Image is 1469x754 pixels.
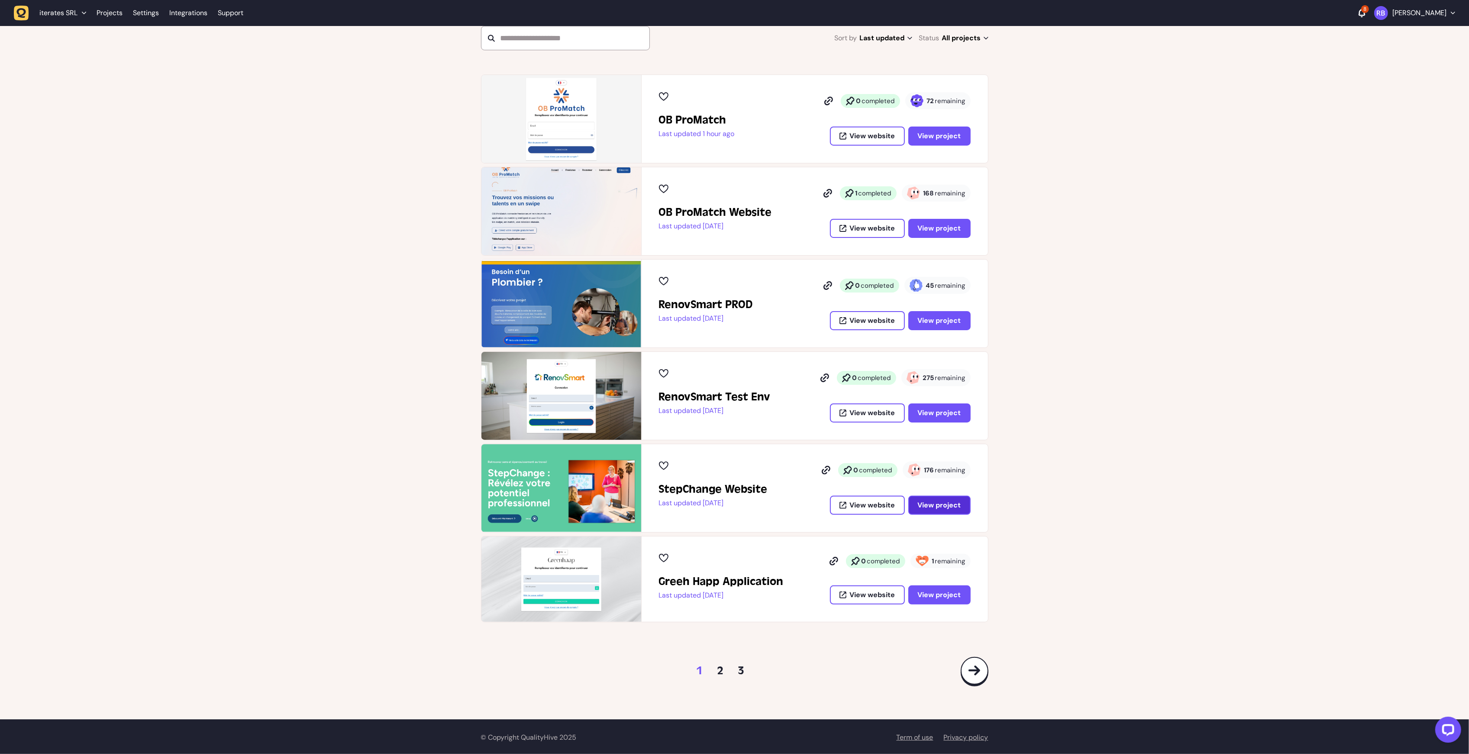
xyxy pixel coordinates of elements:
[944,733,988,742] a: Privacy policy
[830,311,905,330] button: View website
[859,189,891,198] span: completed
[852,374,857,382] strong: 0
[935,97,965,105] span: remaining
[850,502,895,509] span: View website
[923,189,934,198] strong: 168
[659,205,772,219] h2: OB ProMatch Website
[918,316,961,325] span: View project
[908,585,971,604] button: View project
[830,403,905,422] button: View website
[918,408,961,417] span: View project
[850,591,895,598] span: View website
[856,281,860,290] strong: 0
[659,222,772,231] p: Last updated [DATE]
[835,32,857,44] span: Sort by
[861,281,894,290] span: completed
[935,374,965,382] span: remaining
[932,557,934,565] strong: 1
[850,409,895,416] span: View website
[860,32,912,44] span: Last updated
[850,225,895,232] span: View website
[830,219,905,238] button: View website
[481,444,641,532] img: StepChange Website
[850,317,895,324] span: View website
[908,496,971,515] button: View project
[926,281,934,290] strong: 45
[481,260,641,348] img: RenovSmart PROD
[481,352,641,440] img: RenovSmart Test Env
[39,9,77,17] span: iterates SRL
[133,5,159,21] a: Settings
[858,374,891,382] span: completed
[856,97,861,105] strong: 0
[908,219,971,238] button: View project
[830,127,905,146] button: View website
[908,127,971,146] button: View project
[918,224,961,233] span: View project
[856,189,858,198] strong: 1
[1361,5,1369,13] div: 8
[659,591,784,600] p: Last updated [DATE]
[830,585,905,604] button: View website
[908,403,971,422] button: View project
[923,374,934,382] strong: 275
[867,557,900,565] span: completed
[918,131,961,140] span: View project
[918,590,961,599] span: View project
[659,575,784,588] h2: Greeh Happ Application
[481,167,641,255] img: OB ProMatch Website
[659,406,771,415] p: Last updated [DATE]
[169,5,207,21] a: Integrations
[218,9,243,17] a: Support
[919,32,940,44] span: Status
[935,281,965,290] span: remaining
[830,496,905,515] button: View website
[659,482,768,496] h2: StepChange Website
[1428,713,1465,750] iframe: LiveChat chat widget
[935,466,965,474] span: remaining
[481,733,577,742] span: © Copyright QualityHive 2025
[659,314,753,323] p: Last updated [DATE]
[697,664,704,678] a: 1
[1392,9,1446,17] p: [PERSON_NAME]
[659,113,735,127] h2: OB ProMatch
[1374,6,1455,20] button: [PERSON_NAME]
[942,32,988,44] span: All projects
[918,500,961,510] span: View project
[927,97,934,105] strong: 72
[854,466,859,474] strong: 0
[862,97,895,105] span: completed
[850,133,895,140] span: View website
[1374,6,1388,20] img: Rodolphe Balay
[738,664,745,678] a: 3
[862,557,866,565] strong: 0
[935,557,965,565] span: remaining
[717,664,724,678] a: 2
[659,390,771,404] h2: RenovSmart Test Env
[481,75,641,163] img: OB ProMatch
[935,189,965,198] span: remaining
[924,466,934,474] strong: 176
[14,5,91,21] button: iterates SRL
[908,311,971,330] button: View project
[897,733,933,742] a: Term of use
[659,298,753,312] h2: RenovSmart PROD
[659,499,768,507] p: Last updated [DATE]
[659,130,735,138] p: Last updated 1 hour ago
[97,5,123,21] a: Projects
[481,536,641,622] img: Greeh Happ Application
[859,466,892,474] span: completed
